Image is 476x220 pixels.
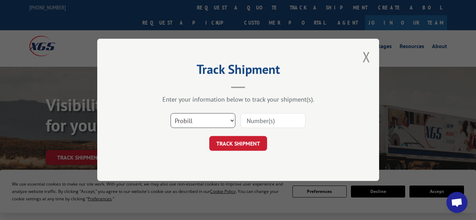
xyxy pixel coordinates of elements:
h2: Track Shipment [132,64,344,78]
input: Number(s) [241,114,305,128]
button: TRACK SHIPMENT [209,136,267,151]
div: Enter your information below to track your shipment(s). [132,96,344,104]
button: Close modal [363,47,370,66]
div: Open chat [446,192,468,213]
